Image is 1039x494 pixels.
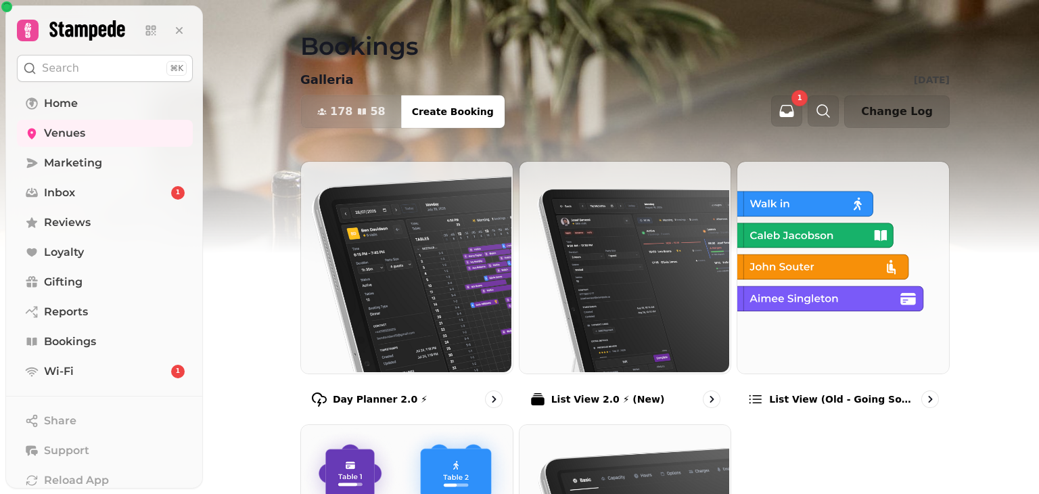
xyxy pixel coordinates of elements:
[861,106,933,117] span: Change Log
[17,150,193,177] a: Marketing
[42,60,79,76] p: Search
[17,239,193,266] a: Loyalty
[370,106,385,117] span: 58
[44,185,75,201] span: Inbox
[17,269,193,296] a: Gifting
[17,298,193,325] a: Reports
[17,90,193,117] a: Home
[44,413,76,429] span: Share
[17,467,193,494] button: Reload App
[17,328,193,355] a: Bookings
[44,125,85,141] span: Venues
[17,358,193,385] a: Wi-Fi1
[44,95,78,112] span: Home
[412,107,494,116] span: Create Booking
[401,95,505,128] button: Create Booking
[176,367,180,376] span: 1
[176,188,180,198] span: 1
[17,120,193,147] a: Venues
[923,392,937,406] svg: go to
[166,61,187,76] div: ⌘K
[44,304,88,320] span: Reports
[798,95,802,102] span: 1
[44,443,89,459] span: Support
[300,70,354,89] p: Galleria
[330,106,352,117] span: 178
[705,392,718,406] svg: go to
[44,215,91,231] span: Reviews
[300,161,513,419] a: Day Planner 2.0 ⚡Day Planner 2.0 ⚡
[17,437,193,464] button: Support
[737,161,950,419] a: List view (Old - going soon)List view (Old - going soon)
[844,95,950,128] button: Change Log
[736,160,948,372] img: List view (Old - going soon)
[300,160,511,372] img: Day Planner 2.0 ⚡
[769,392,916,406] p: List view (Old - going soon)
[333,392,428,406] p: Day Planner 2.0 ⚡
[17,179,193,206] a: Inbox1
[914,73,950,87] p: [DATE]
[519,161,732,419] a: List View 2.0 ⚡ (New)List View 2.0 ⚡ (New)
[44,334,96,350] span: Bookings
[17,209,193,236] a: Reviews
[44,244,84,261] span: Loyalty
[551,392,665,406] p: List View 2.0 ⚡ (New)
[17,55,193,82] button: Search⌘K
[44,472,109,489] span: Reload App
[17,407,193,434] button: Share
[44,363,74,380] span: Wi-Fi
[301,95,402,128] button: 17858
[44,274,83,290] span: Gifting
[44,155,102,171] span: Marketing
[518,160,730,372] img: List View 2.0 ⚡ (New)
[487,392,501,406] svg: go to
